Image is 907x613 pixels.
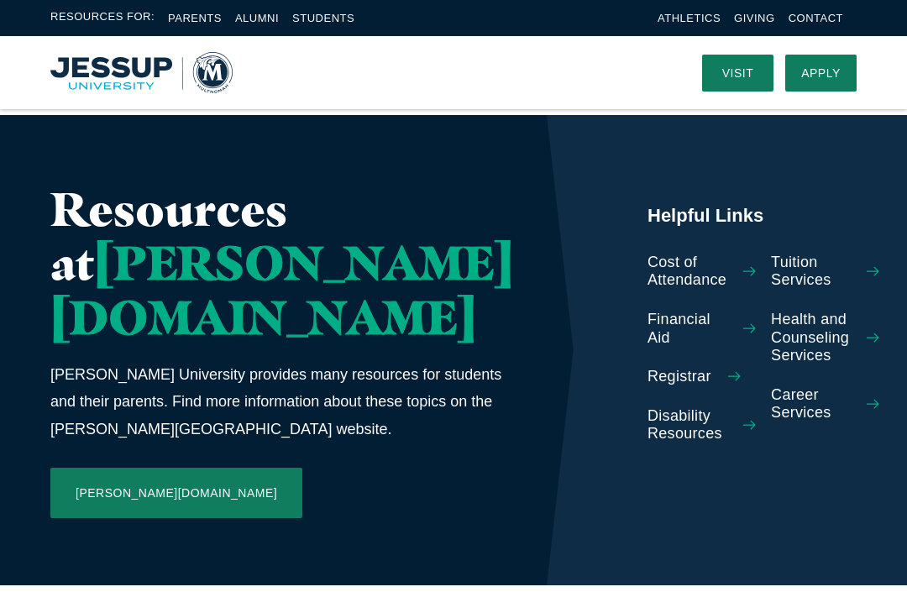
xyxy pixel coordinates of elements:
a: Disability Resources [647,407,756,443]
a: Alumni [235,12,279,24]
a: Parents [168,12,222,24]
span: Resources For: [50,8,155,28]
a: Health and Counseling Services [771,311,879,365]
span: Registrar [647,368,711,386]
a: Giving [734,12,775,24]
span: Cost of Attendance [647,254,726,290]
span: Career Services [771,386,850,422]
a: Apply [785,55,857,92]
a: Registrar [647,368,756,386]
span: Disability Resources [647,407,726,443]
a: Home [50,52,233,93]
a: Visit [702,55,773,92]
a: Students [292,12,354,24]
span: Tuition Services [771,254,850,290]
a: Financial Aid [647,311,756,347]
a: Athletics [658,12,721,24]
span: Health and Counseling Services [771,311,850,365]
span: [PERSON_NAME][DOMAIN_NAME] [50,233,513,345]
a: Tuition Services [771,254,879,290]
span: Financial Aid [647,311,726,347]
a: Cost of Attendance [647,254,756,290]
a: Career Services [771,386,879,422]
h2: Resources at [50,182,513,344]
h5: Helpful Links [647,203,879,228]
p: [PERSON_NAME] University provides many resources for students and their parents. Find more inform... [50,361,513,443]
img: Multnomah University Logo [50,52,233,93]
a: Contact [789,12,843,24]
a: [PERSON_NAME][DOMAIN_NAME] [50,468,302,518]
